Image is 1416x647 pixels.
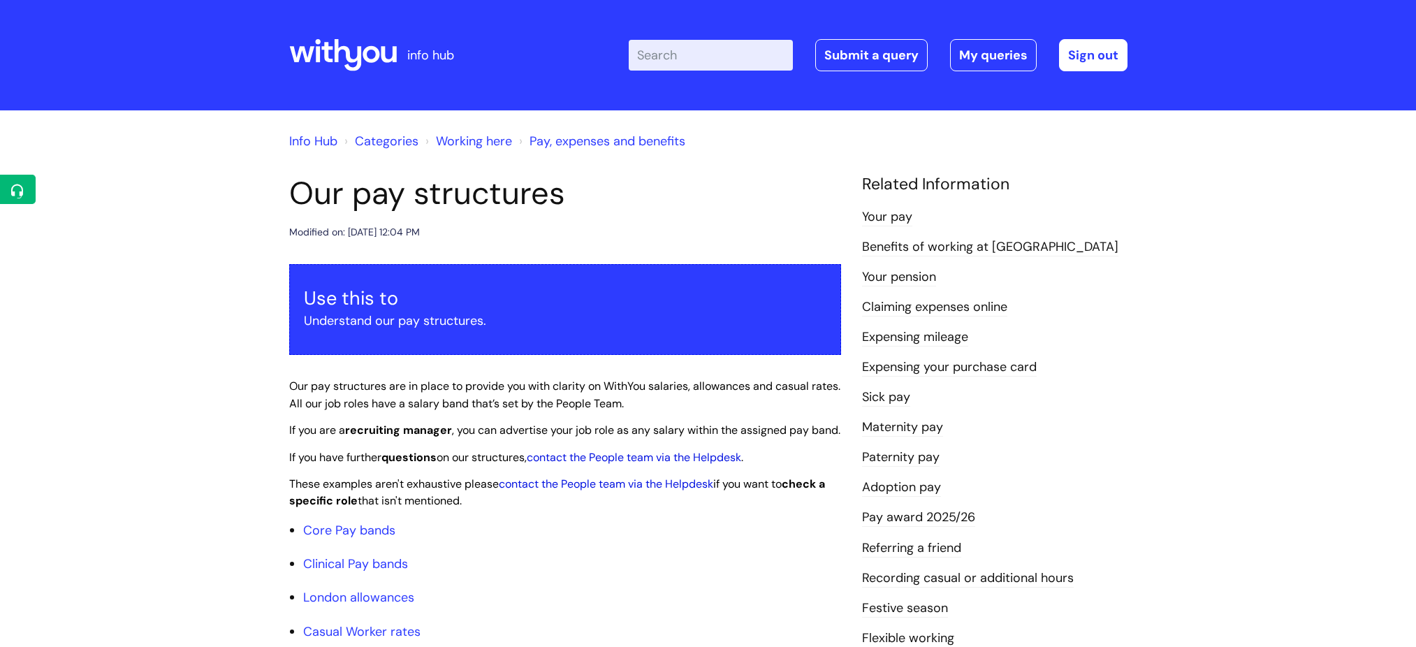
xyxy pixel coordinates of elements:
[345,423,452,437] strong: recruiting manager
[381,450,437,465] strong: questions
[516,130,685,152] li: Pay, expenses and benefits
[304,310,826,332] p: Understand our pay structures.
[289,133,337,150] a: Info Hub
[436,133,512,150] a: Working here
[355,133,418,150] a: Categories
[422,130,512,152] li: Working here
[862,599,948,618] a: Festive season
[407,44,454,66] p: info hub
[862,268,936,286] a: Your pension
[303,555,408,572] a: Clinical Pay bands
[289,175,841,212] h1: Our pay structures
[629,40,793,71] input: Search
[862,238,1118,256] a: Benefits of working at [GEOGRAPHIC_DATA]
[862,569,1074,588] a: Recording casual or additional hours
[862,358,1037,377] a: Expensing your purchase card
[862,208,912,226] a: Your pay
[527,450,741,465] a: contact the People team via the Helpdesk
[289,423,840,437] span: If you are a , you can advertise your job role as any salary within the assigned pay band.
[862,175,1127,194] h4: Related Information
[815,39,928,71] a: Submit a query
[950,39,1037,71] a: My queries
[862,298,1007,317] a: Claiming expenses online
[530,133,685,150] a: Pay, expenses and benefits
[289,477,825,509] span: These examples aren't exhaustive please if you want to that isn't mentioned.
[499,477,713,491] a: contact the People team via the Helpdesk
[1059,39,1127,71] a: Sign out
[289,379,840,411] span: Our pay structures are in place to provide you with clarity on WithYou salaries, allowances and c...
[629,39,1127,71] div: | -
[341,130,418,152] li: Solution home
[304,287,826,310] h3: Use this to
[289,224,420,241] div: Modified on: [DATE] 12:04 PM
[303,589,414,606] a: London allowances
[303,623,421,640] a: Casual Worker rates
[862,479,941,497] a: Adoption pay
[289,450,743,465] span: If you have further on our structures, .
[303,522,395,539] a: Core Pay bands
[862,388,910,407] a: Sick pay
[862,539,961,558] a: Referring a friend
[862,419,943,437] a: Maternity pay
[862,509,975,527] a: Pay award 2025/26
[862,328,968,347] a: Expensing mileage
[862,449,940,467] a: Paternity pay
